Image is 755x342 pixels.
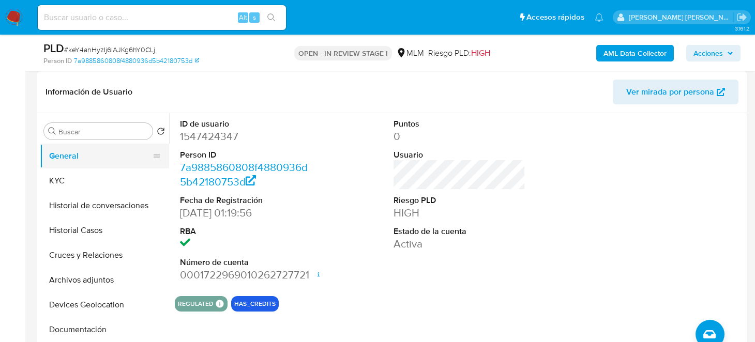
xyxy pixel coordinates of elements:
[253,12,256,22] span: s
[40,268,169,292] button: Archivos adjuntos
[396,48,424,59] div: MLM
[180,226,312,237] dt: RBA
[686,45,741,61] button: Acciones
[471,47,490,59] span: HIGH
[40,193,169,218] button: Historial de conversaciones
[43,40,64,56] b: PLD
[394,129,525,144] dd: 0
[40,292,169,317] button: Devices Geolocation
[394,206,525,220] dd: HIGH
[239,12,247,22] span: Alt
[64,44,155,55] span: # keY4anHyzIj6iAJKg6hY0CLj
[428,48,490,59] span: Riesgo PLD:
[394,118,525,130] dt: Puntos
[294,46,392,60] p: OPEN - IN REVIEW STAGE I
[180,195,312,206] dt: Fecha de Registración
[180,206,312,220] dd: [DATE] 01:19:56
[40,144,161,168] button: General
[180,129,312,144] dd: 1547424347
[40,218,169,243] button: Historial Casos
[603,45,667,61] b: AML Data Collector
[736,12,747,23] a: Salir
[394,149,525,161] dt: Usuario
[40,168,169,193] button: KYC
[38,11,286,24] input: Buscar usuario o caso...
[613,80,738,104] button: Ver mirada por persona
[40,317,169,342] button: Documentación
[180,149,312,161] dt: Person ID
[629,12,733,22] p: brenda.morenoreyes@mercadolibre.com.mx
[180,268,312,282] dd: 0001722969010262727721
[693,45,723,61] span: Acciones
[180,118,312,130] dt: ID de usuario
[261,10,282,25] button: search-icon
[74,56,199,66] a: 7a9885860808f4880936d5b42180753d
[394,237,525,251] dd: Activa
[596,45,674,61] button: AML Data Collector
[526,12,584,23] span: Accesos rápidos
[48,127,56,135] button: Buscar
[595,13,603,22] a: Notificaciones
[46,87,132,97] h1: Información de Usuario
[394,195,525,206] dt: Riesgo PLD
[40,243,169,268] button: Cruces y Relaciones
[43,56,72,66] b: Person ID
[180,160,308,189] a: 7a9885860808f4880936d5b42180753d
[180,257,312,268] dt: Número de cuenta
[735,24,750,33] span: 3.161.2
[58,127,148,136] input: Buscar
[394,226,525,237] dt: Estado de la cuenta
[157,127,165,138] button: Volver al orden por defecto
[626,80,714,104] span: Ver mirada por persona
